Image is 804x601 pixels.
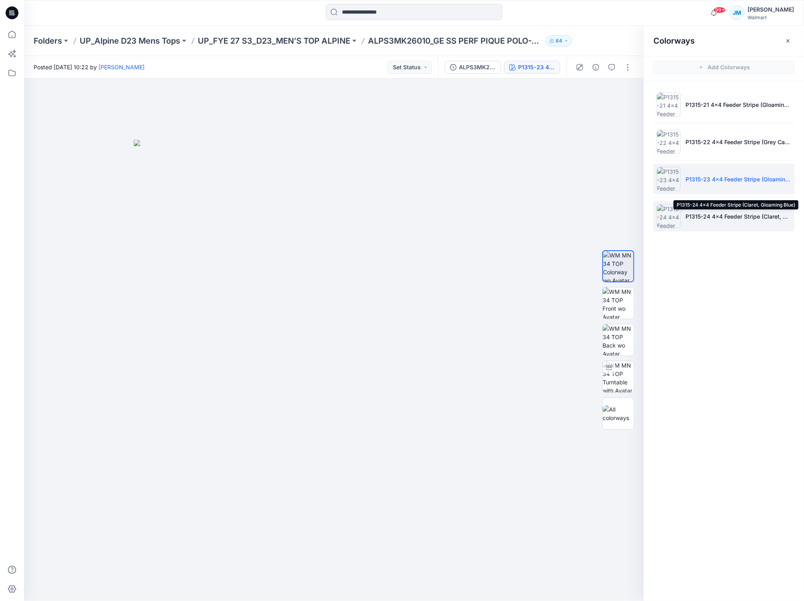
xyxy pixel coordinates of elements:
p: P1315-24 4x4 Feeder Stripe (Claret, Gloaming Blue) [685,212,791,221]
div: [PERSON_NAME] [748,5,794,14]
img: WM MN 34 TOP Turntable with Avatar [603,361,634,392]
a: UP_FYE 27 S3_D23_MEN’S TOP ALPINE [198,35,350,46]
img: All colorways [603,405,634,422]
h2: Colorways [653,36,695,46]
button: P1315-23 4x4 Feeder Stripe (Gloaming Blue, Ashen Blue) [504,61,560,74]
a: UP_Alpine D23 Mens Tops [80,35,180,46]
button: 64 [546,35,572,46]
div: Walmart [748,14,794,20]
img: P1315-24 4x4 Feeder Stripe (Claret, Gloaming Blue) [657,204,681,228]
button: Details [589,61,602,74]
a: Folders [34,35,62,46]
p: ALPS3MK26010_GE SS PERF PIQUE POLO-AOP [368,35,543,46]
p: 64 [556,36,562,45]
a: [PERSON_NAME] [98,64,145,70]
img: WM MN 34 TOP Colorway wo Avatar [603,251,633,281]
div: P1315-23 4x4 Feeder Stripe (Gloaming Blue, Ashen Blue) [518,63,555,72]
div: ALPS3MK26010_GE SS PERF PIQUE POLO-AOP [459,63,496,72]
img: P1315-22 4x4 Feeder Stripe (Grey Carbon, New Concrete) [657,130,681,154]
p: P1315-22 4x4 Feeder Stripe (Grey Carbon, New Concrete) [685,138,791,146]
div: JM [730,6,744,20]
img: WM MN 34 TOP Back wo Avatar [603,324,634,356]
span: 99+ [714,7,726,13]
p: P1315-21 4x4 Feeder Stripe (Gloaming Blue, Sapphire Green) [685,101,791,109]
span: Posted [DATE] 10:22 by [34,63,145,71]
img: P1315-21 4x4 Feeder Stripe (Gloaming Blue, Sapphire Green) [657,92,681,117]
img: P1315-23 4x4 Feeder Stripe (Gloaming Blue, Ashen Blue) [657,167,681,191]
img: WM MN 34 TOP Front wo Avatar [603,287,634,319]
p: P1315-23 4x4 Feeder Stripe (Gloaming Blue, Ashen Blue) [685,175,791,183]
button: ALPS3MK26010_GE SS PERF PIQUE POLO-AOP [445,61,501,74]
